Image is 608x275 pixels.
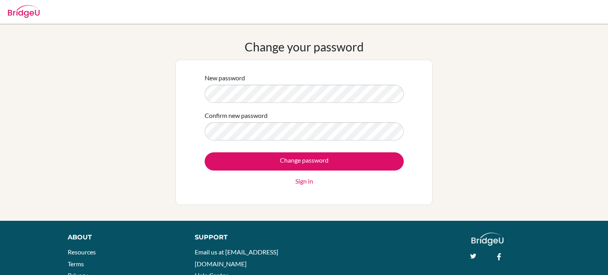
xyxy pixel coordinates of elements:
a: Resources [68,248,96,256]
a: Sign in [295,176,313,186]
a: Email us at [EMAIL_ADDRESS][DOMAIN_NAME] [195,248,278,267]
label: New password [205,73,245,83]
label: Confirm new password [205,111,268,120]
img: Bridge-U [8,5,40,18]
img: logo_white@2x-f4f0deed5e89b7ecb1c2cc34c3e3d731f90f0f143d5ea2071677605dd97b5244.png [471,233,503,246]
a: Terms [68,260,84,267]
div: About [68,233,177,242]
h1: Change your password [245,40,364,54]
input: Change password [205,152,404,171]
div: Support [195,233,296,242]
